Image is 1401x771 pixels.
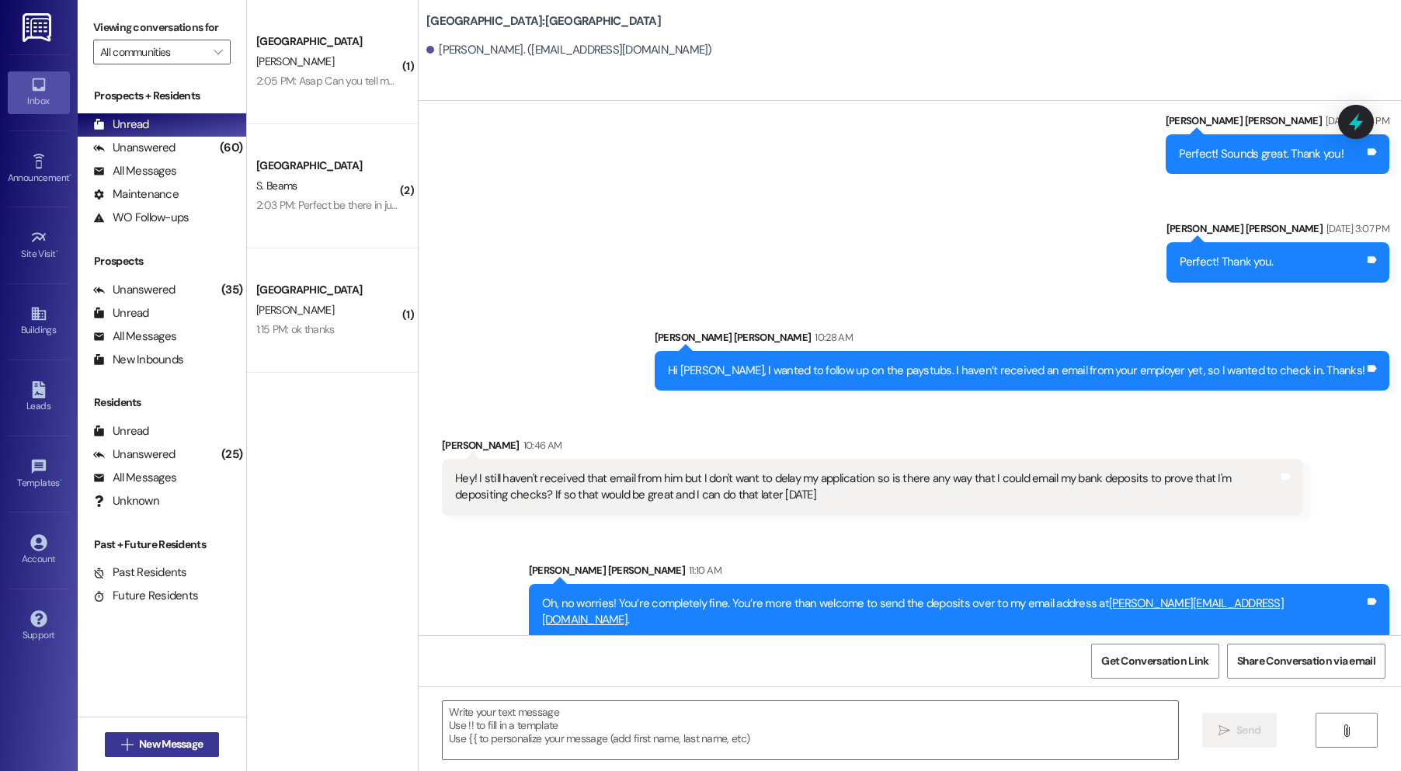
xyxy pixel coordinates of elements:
[216,136,246,160] div: (60)
[1180,254,1274,270] div: Perfect! Thank you.
[78,537,246,553] div: Past + Future Residents
[455,471,1278,504] div: Hey! I still haven't received that email from him but I don't want to delay my application so is ...
[1166,221,1389,242] div: [PERSON_NAME] [PERSON_NAME]
[93,140,176,156] div: Unanswered
[529,562,1389,584] div: [PERSON_NAME] [PERSON_NAME]
[121,738,133,751] i: 
[139,736,203,752] span: New Message
[256,158,400,174] div: [GEOGRAPHIC_DATA]
[56,246,58,257] span: •
[426,13,661,30] b: [GEOGRAPHIC_DATA]: [GEOGRAPHIC_DATA]
[100,40,206,64] input: All communities
[256,303,334,317] span: [PERSON_NAME]
[520,437,562,453] div: 10:46 AM
[214,46,222,58] i: 
[426,42,712,58] div: [PERSON_NAME]. ([EMAIL_ADDRESS][DOMAIN_NAME])
[542,596,1364,629] div: Oh, no worries! You’re completely fine. You’re more than welcome to send the deposits over to my ...
[256,198,428,212] div: 2:03 PM: Perfect be there in just a few
[256,322,334,336] div: 1:15 PM: ok thanks
[1237,653,1375,669] span: Share Conversation via email
[256,33,400,50] div: [GEOGRAPHIC_DATA]
[93,446,176,463] div: Unanswered
[8,530,70,571] a: Account
[93,328,176,345] div: All Messages
[442,437,1302,459] div: [PERSON_NAME]
[93,210,189,226] div: WO Follow-ups
[1340,724,1352,737] i: 
[1322,113,1389,129] div: [DATE] 4:04 PM
[685,562,721,578] div: 11:10 AM
[93,493,159,509] div: Unknown
[8,224,70,266] a: Site Visit •
[78,88,246,104] div: Prospects + Residents
[542,596,1284,627] a: [PERSON_NAME][EMAIL_ADDRESS][DOMAIN_NAME]
[1202,713,1278,748] button: Send
[93,305,149,321] div: Unread
[78,253,246,269] div: Prospects
[1179,146,1344,162] div: Perfect! Sounds great. Thank you!
[256,74,437,88] div: 2:05 PM: Asap Can you tell me the price
[217,443,246,467] div: (25)
[8,300,70,342] a: Buildings
[8,377,70,418] a: Leads
[93,588,198,604] div: Future Residents
[1166,113,1389,134] div: [PERSON_NAME] [PERSON_NAME]
[93,470,176,486] div: All Messages
[217,278,246,302] div: (35)
[256,54,334,68] span: [PERSON_NAME]
[69,170,71,181] span: •
[105,732,220,757] button: New Message
[60,475,62,486] span: •
[655,329,1389,351] div: [PERSON_NAME] [PERSON_NAME]
[1101,653,1208,669] span: Get Conversation Link
[256,282,400,298] div: [GEOGRAPHIC_DATA]
[93,282,176,298] div: Unanswered
[93,564,187,581] div: Past Residents
[1323,221,1389,237] div: [DATE] 3:07 PM
[93,116,149,133] div: Unread
[256,179,297,193] span: S. Beams
[1227,644,1385,679] button: Share Conversation via email
[23,13,54,42] img: ResiDesk Logo
[668,363,1364,379] div: Hi [PERSON_NAME], I wanted to follow up on the paystubs. I haven’t received an email from your em...
[1091,644,1218,679] button: Get Conversation Link
[1218,724,1230,737] i: 
[8,71,70,113] a: Inbox
[93,352,183,368] div: New Inbounds
[93,186,179,203] div: Maintenance
[8,453,70,495] a: Templates •
[93,163,176,179] div: All Messages
[8,606,70,648] a: Support
[1236,722,1260,738] span: Send
[78,394,246,411] div: Residents
[93,423,149,439] div: Unread
[93,16,231,40] label: Viewing conversations for
[811,329,853,346] div: 10:28 AM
